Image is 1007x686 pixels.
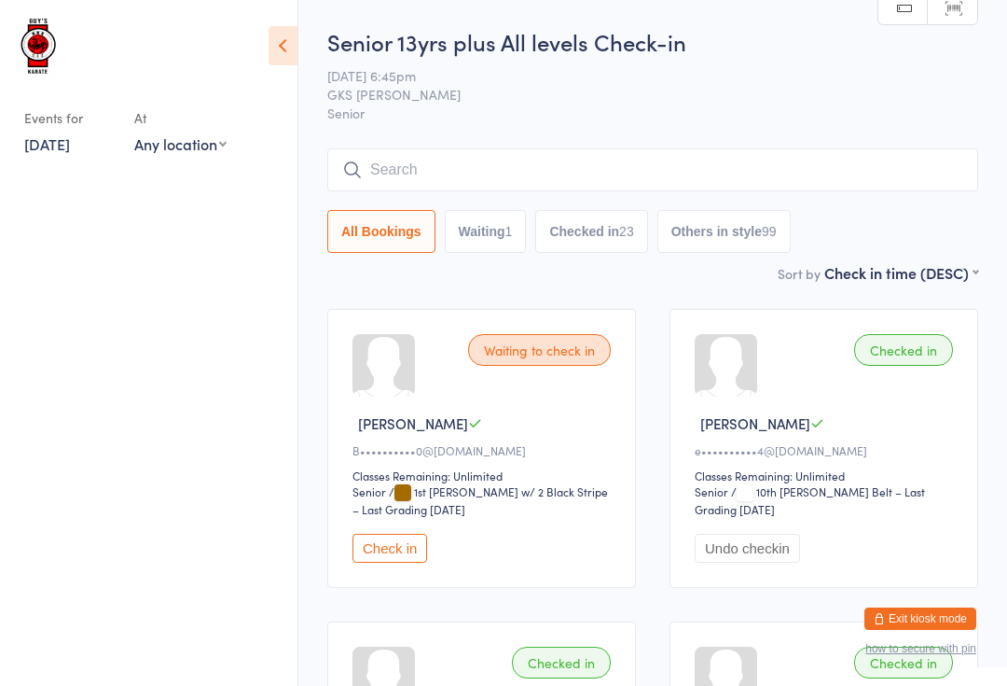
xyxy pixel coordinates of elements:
[864,608,976,630] button: Exit kiosk mode
[327,26,978,57] h2: Senior 13yrs plus All levels Check-in
[695,468,959,483] div: Classes Remaining: Unlimited
[619,224,634,239] div: 23
[824,262,978,283] div: Check in time (DESC)
[358,413,468,433] span: [PERSON_NAME]
[657,210,791,253] button: Others in style99
[327,148,978,191] input: Search
[695,534,800,563] button: Undo checkin
[134,103,227,133] div: At
[505,224,513,239] div: 1
[327,104,978,122] span: Senior
[352,483,386,499] div: Senior
[762,224,777,239] div: 99
[24,103,116,133] div: Events for
[700,413,810,433] span: [PERSON_NAME]
[854,647,953,679] div: Checked in
[327,210,435,253] button: All Bookings
[468,334,611,366] div: Waiting to check in
[535,210,647,253] button: Checked in23
[865,642,976,655] button: how to secure with pin
[327,66,949,85] span: [DATE] 6:45pm
[695,483,925,517] span: / 10th [PERSON_NAME] Belt – Last Grading [DATE]
[24,133,70,154] a: [DATE]
[778,264,821,283] label: Sort by
[352,483,608,517] span: / 1st [PERSON_NAME] w/ 2 Black Stripe – Last Grading [DATE]
[352,534,427,563] button: Check in
[695,483,728,499] div: Senior
[512,647,611,679] div: Checked in
[695,442,959,458] div: e••••••••••4@[DOMAIN_NAME]
[445,210,527,253] button: Waiting1
[327,85,949,104] span: GKS [PERSON_NAME]
[352,468,616,483] div: Classes Remaining: Unlimited
[352,442,616,458] div: B••••••••••0@[DOMAIN_NAME]
[854,334,953,366] div: Checked in
[19,14,61,84] img: Guy's Karate School
[134,133,227,154] div: Any location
